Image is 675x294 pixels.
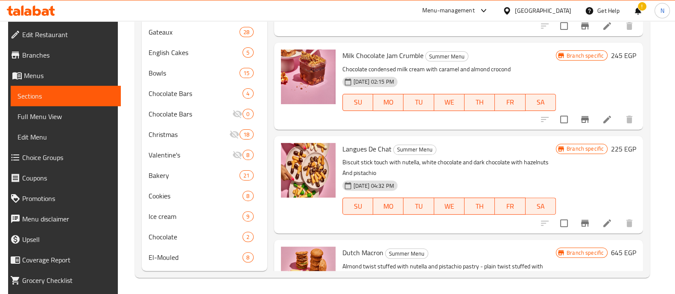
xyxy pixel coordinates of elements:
span: Full Menu View [18,111,114,122]
span: 2 [243,233,253,241]
span: 18 [240,131,253,139]
span: Sections [18,91,114,101]
div: items [243,252,253,262]
h6: 645 EGP [611,247,636,259]
span: Summer Menu [426,52,468,61]
a: Edit menu item [602,21,612,31]
span: [DATE] 02:15 PM [350,78,397,86]
button: SU [342,94,373,111]
svg: Inactive section [229,129,240,140]
span: Chocolate [149,232,243,242]
h6: 225 EGP [611,143,636,155]
span: 8 [243,253,253,262]
span: MO [377,200,400,212]
button: Branch-specific-item [575,213,595,233]
div: items [240,129,253,140]
span: El-Mouled [149,252,243,262]
p: Biscuit stick touch with nutella, white chocolate and dark chocolate with hazelnuts And pistachio [342,157,556,178]
a: Menus [3,65,121,86]
button: WE [434,94,465,111]
button: Branch-specific-item [575,16,595,36]
button: TH [465,198,495,215]
a: Choice Groups [3,147,121,168]
p: Chocolate condensed milk cream with caramel and almond crocond [342,64,556,75]
button: FR [495,94,525,111]
svg: Inactive section [232,150,243,160]
button: SU [342,198,373,215]
div: Valentine's8 [142,145,267,165]
a: Full Menu View [11,106,121,127]
span: Branch specific [563,52,607,60]
div: English Cakes5 [142,42,267,63]
div: Christmas18 [142,124,267,145]
div: Chocolate Bars [149,88,243,99]
span: MO [377,96,400,108]
div: items [240,68,253,78]
span: Promotions [22,193,114,204]
div: items [243,88,253,99]
span: SA [529,200,552,212]
span: Branch specific [563,249,607,257]
span: 8 [243,151,253,159]
span: TH [468,200,491,212]
span: TU [407,96,430,108]
button: TH [465,94,495,111]
span: N [660,6,664,15]
a: Edit menu item [602,114,612,125]
span: Branch specific [563,145,607,153]
div: items [243,211,253,221]
h6: 245 EGP [611,49,636,61]
span: SU [346,96,370,108]
div: Bowls15 [142,63,267,83]
button: TU [403,94,434,111]
a: Coverage Report [3,250,121,270]
span: Gateaux [149,27,240,37]
a: Edit Menu [11,127,121,147]
span: Grocery Checklist [22,275,114,285]
span: English Cakes [149,47,243,58]
span: TH [468,96,491,108]
div: Gateaux28 [142,22,267,42]
div: Chocolate Bars4 [142,83,267,104]
p: Almond twist stuffed with nutella and pistachio pastry - plain twist stuffed with pistachio pastr... [342,261,556,282]
button: TU [403,198,434,215]
span: 28 [240,28,253,36]
button: MO [373,94,403,111]
span: [DATE] 04:32 PM [350,182,397,190]
span: Bowls [149,68,240,78]
span: Menus [24,70,114,81]
button: WE [434,198,465,215]
div: items [240,27,253,37]
a: Upsell [3,229,121,250]
div: Menu-management [422,6,475,16]
button: delete [619,109,640,130]
button: SA [526,94,556,111]
span: Dutch Macron [342,246,383,259]
div: items [243,47,253,58]
span: Select to update [555,111,573,128]
a: Menu disclaimer [3,209,121,229]
div: Chocolate Bars0 [142,104,267,124]
span: Coverage Report [22,255,114,265]
div: El-Mouled8 [142,247,267,268]
div: Cookies [149,191,243,201]
span: SU [346,200,370,212]
span: Bakery [149,170,240,180]
svg: Inactive section [232,109,243,119]
span: Summer Menu [394,145,436,154]
span: Select to update [555,214,573,232]
span: Branches [22,50,114,60]
span: 21 [240,172,253,180]
a: Edit menu item [602,218,612,228]
img: Langues De Chat [281,143,336,198]
a: Grocery Checklist [3,270,121,291]
span: 15 [240,69,253,77]
div: items [243,109,253,119]
button: Branch-specific-item [575,109,595,130]
div: items [243,150,253,160]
